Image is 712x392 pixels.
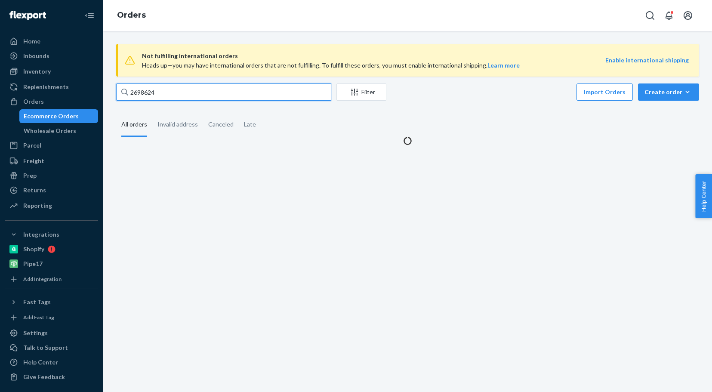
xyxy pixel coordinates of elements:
button: Fast Tags [5,295,98,309]
a: Shopify [5,242,98,256]
button: Close Navigation [81,7,98,24]
div: Filter [337,88,386,96]
div: Wholesale Orders [24,127,76,135]
div: Replenishments [23,83,69,91]
a: Inbounds [5,49,98,63]
a: Talk to Support [5,341,98,355]
button: Filter [336,83,386,101]
div: All orders [121,113,147,137]
div: Help Center [23,358,58,367]
div: Parcel [23,141,41,150]
div: Reporting [23,201,52,210]
div: Give Feedback [23,373,65,381]
span: Not fulfilling international orders [142,51,605,61]
a: Inventory [5,65,98,78]
button: Open Search Box [641,7,659,24]
a: Add Fast Tag [5,312,98,323]
div: Pipe17 [23,259,43,268]
div: Ecommerce Orders [24,112,79,120]
a: Returns [5,183,98,197]
div: Shopify [23,245,44,253]
button: Open notifications [660,7,678,24]
a: Replenishments [5,80,98,94]
button: Open account menu [679,7,697,24]
div: Create order [644,88,693,96]
div: Talk to Support [23,343,68,352]
a: Learn more [487,62,520,69]
button: Give Feedback [5,370,98,384]
div: Returns [23,186,46,194]
div: Orders [23,97,44,106]
a: Wholesale Orders [19,124,99,138]
div: Fast Tags [23,298,51,306]
a: Add Integration [5,274,98,284]
button: Integrations [5,228,98,241]
div: Canceled [208,113,234,136]
a: Pipe17 [5,257,98,271]
a: Settings [5,326,98,340]
a: Reporting [5,199,98,213]
a: Enable international shipping [605,56,689,64]
div: Inbounds [23,52,49,60]
div: Settings [23,329,48,337]
div: Add Integration [23,275,62,283]
div: Late [244,113,256,136]
input: Search orders [116,83,331,101]
button: Help Center [695,174,712,218]
div: Prep [23,171,37,180]
a: Orders [5,95,98,108]
a: Help Center [5,355,98,369]
div: Freight [23,157,44,165]
div: Integrations [23,230,59,239]
ol: breadcrumbs [110,3,153,28]
a: Ecommerce Orders [19,109,99,123]
a: Freight [5,154,98,168]
img: Flexport logo [9,11,46,20]
a: Home [5,34,98,48]
div: Home [23,37,40,46]
span: Heads up—you may have international orders that are not fulfilling. To fulfill these orders, you ... [142,62,520,69]
a: Parcel [5,139,98,152]
div: Inventory [23,67,51,76]
a: Prep [5,169,98,182]
button: Create order [638,83,699,101]
div: Invalid address [157,113,198,136]
button: Import Orders [576,83,633,101]
a: Orders [117,10,146,20]
div: Add Fast Tag [23,314,54,321]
